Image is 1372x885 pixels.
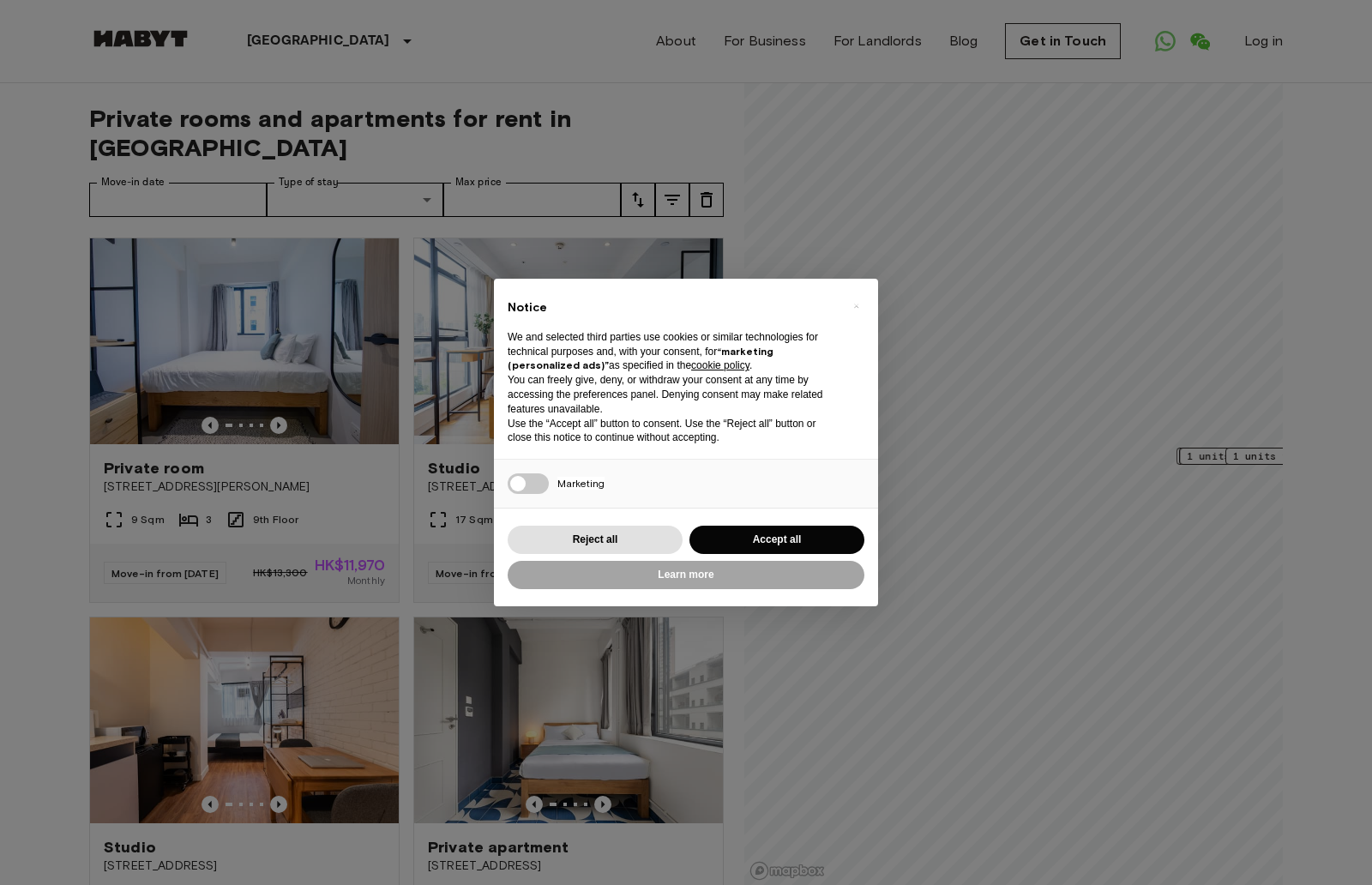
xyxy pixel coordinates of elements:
p: Use the “Accept all” button to consent. Use the “Reject all” button or close this notice to conti... [508,417,837,446]
strong: “marketing (personalized ads)” [508,345,773,372]
span: × [853,296,859,316]
h2: Notice [508,299,837,316]
button: Reject all [508,526,683,554]
button: Close this notice [842,292,870,320]
p: We and selected third parties use cookies or similar technologies for technical purposes and, wit... [508,330,837,373]
a: cookie policy [691,359,749,371]
button: Learn more [508,561,864,589]
button: Accept all [689,526,864,554]
p: You can freely give, deny, or withdraw your consent at any time by accessing the preferences pane... [508,373,837,416]
span: Marketing [557,477,605,490]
